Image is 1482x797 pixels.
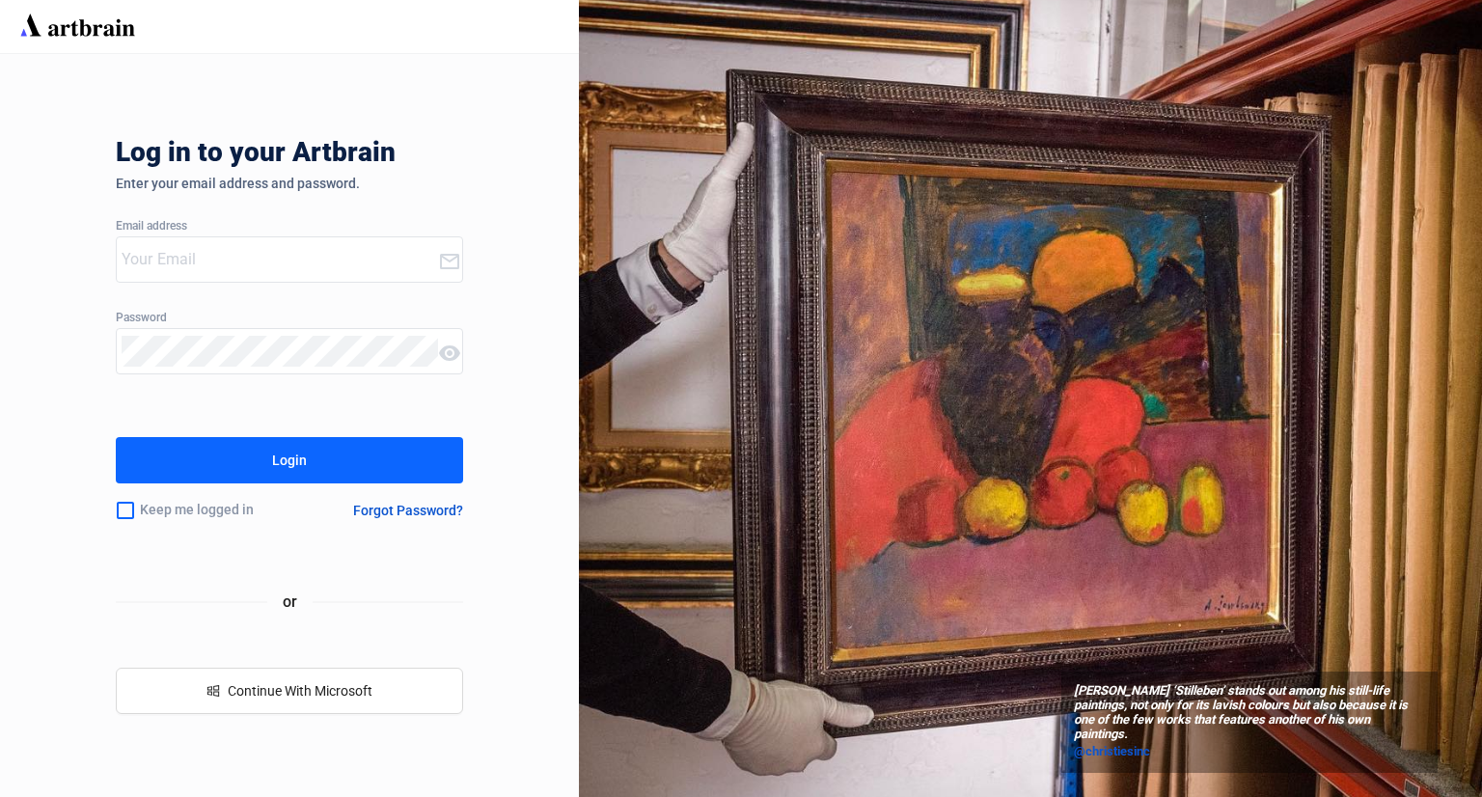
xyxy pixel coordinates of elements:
[116,220,463,234] div: Email address
[267,590,313,614] span: or
[353,503,463,518] div: Forgot Password?
[116,137,695,176] div: Log in to your Artbrain
[1074,744,1150,758] span: @christiesinc
[116,312,463,325] div: Password
[116,437,463,483] button: Login
[122,244,438,275] input: Your Email
[116,176,463,191] div: Enter your email address and password.
[272,445,307,476] div: Login
[1074,742,1425,761] a: @christiesinc
[1074,684,1425,742] span: [PERSON_NAME] ‘Stilleben’ stands out among his still-life paintings, not only for its lavish colo...
[206,684,220,698] span: windows
[228,683,372,699] span: Continue With Microsoft
[116,668,463,714] button: windowsContinue With Microsoft
[116,490,307,531] div: Keep me logged in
